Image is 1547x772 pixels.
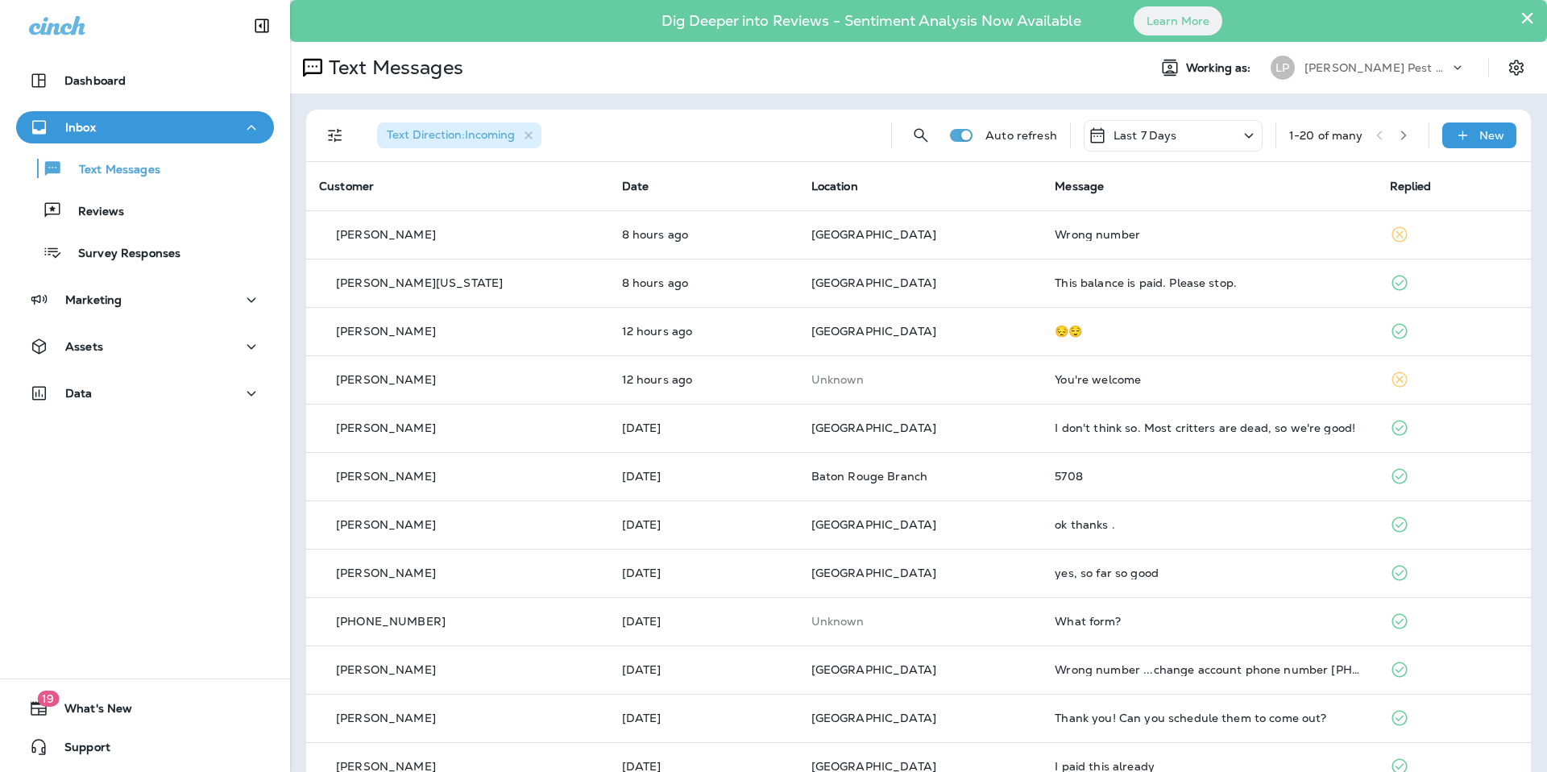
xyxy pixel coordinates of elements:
button: Settings [1502,53,1531,82]
span: [GEOGRAPHIC_DATA] [811,662,936,677]
div: 😔😌 [1055,325,1363,338]
p: Sep 23, 2025 02:04 PM [622,228,786,241]
span: [GEOGRAPHIC_DATA] [811,517,936,532]
div: I don't think so. Most critters are dead, so we're good! [1055,421,1363,434]
p: [PERSON_NAME] [336,663,436,676]
p: This customer does not have a last location and the phone number they messaged is not assigned to... [811,615,1030,628]
p: Sep 23, 2025 01:44 PM [622,276,786,289]
p: [PERSON_NAME] [336,470,436,483]
button: Text Messages [16,151,274,185]
p: New [1479,129,1504,142]
p: [PERSON_NAME] [336,712,436,724]
div: 5708 [1055,470,1363,483]
p: [PERSON_NAME][US_STATE] [336,276,503,289]
div: What form? [1055,615,1363,628]
div: Thank you! Can you schedule them to come out? [1055,712,1363,724]
button: Marketing [16,284,274,316]
div: LP [1271,56,1295,80]
p: [PERSON_NAME] [336,567,436,579]
button: Reviews [16,193,274,227]
p: This customer does not have a last location and the phone number they messaged is not assigned to... [811,373,1030,386]
p: Data [65,387,93,400]
span: Support [48,741,110,760]
span: Message [1055,179,1104,193]
span: Location [811,179,858,193]
div: Wrong number ...change account phone number 509-630-0111. I've asked you several times already [1055,663,1363,676]
p: Last 7 Days [1114,129,1177,142]
span: [GEOGRAPHIC_DATA] [811,421,936,435]
span: Replied [1390,179,1432,193]
button: Data [16,377,274,409]
button: Inbox [16,111,274,143]
div: yes, so far so good [1055,567,1363,579]
p: Sep 23, 2025 09:46 AM [622,325,786,338]
button: 19What's New [16,692,274,724]
button: Collapse Sidebar [239,10,284,42]
p: Inbox [65,121,96,134]
p: Assets [65,340,103,353]
button: Learn More [1134,6,1222,35]
p: Sep 19, 2025 02:53 PM [622,712,786,724]
p: Sep 22, 2025 11:54 AM [622,421,786,434]
span: Date [622,179,649,193]
p: [PERSON_NAME] Pest Control [1304,61,1450,74]
span: [GEOGRAPHIC_DATA] [811,227,936,242]
p: [PERSON_NAME] [336,325,436,338]
p: Sep 22, 2025 09:24 AM [622,470,786,483]
p: Text Messages [322,56,463,80]
div: Text Direction:Incoming [377,122,541,148]
span: What's New [48,702,132,721]
p: Dashboard [64,74,126,87]
p: Text Messages [63,163,160,178]
div: 1 - 20 of many [1289,129,1363,142]
span: Text Direction : Incoming [387,127,515,142]
p: [PERSON_NAME] [336,518,436,531]
p: Auto refresh [985,129,1057,142]
p: Sep 20, 2025 10:34 AM [622,663,786,676]
span: [GEOGRAPHIC_DATA] [811,711,936,725]
p: [PHONE_NUMBER] [336,615,446,628]
div: This balance is paid. Please stop. [1055,276,1363,289]
p: Sep 23, 2025 09:30 AM [622,373,786,386]
span: Working as: [1186,61,1255,75]
p: Marketing [65,293,122,306]
p: [PERSON_NAME] [336,373,436,386]
button: Assets [16,330,274,363]
p: Reviews [62,205,124,220]
p: Survey Responses [62,247,180,262]
button: Close [1520,5,1535,31]
button: Survey Responses [16,235,274,269]
p: Sep 21, 2025 12:49 PM [622,615,786,628]
button: Dashboard [16,64,274,97]
p: Sep 22, 2025 08:54 AM [622,518,786,531]
span: [GEOGRAPHIC_DATA] [811,566,936,580]
div: ok thanks . [1055,518,1363,531]
p: Sep 22, 2025 08:34 AM [622,567,786,579]
button: Filters [319,119,351,151]
span: [GEOGRAPHIC_DATA] [811,276,936,290]
span: Baton Rouge Branch [811,469,928,484]
button: Support [16,731,274,763]
p: [PERSON_NAME] [336,228,436,241]
span: [GEOGRAPHIC_DATA] [811,324,936,338]
span: 19 [37,691,59,707]
div: You're welcome [1055,373,1363,386]
div: Wrong number [1055,228,1363,241]
p: [PERSON_NAME] [336,421,436,434]
p: Dig Deeper into Reviews - Sentiment Analysis Now Available [615,19,1128,23]
button: Search Messages [905,119,937,151]
span: Customer [319,179,374,193]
